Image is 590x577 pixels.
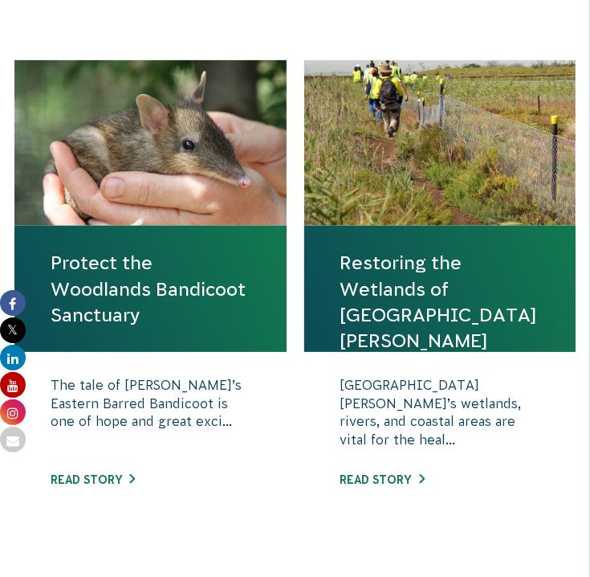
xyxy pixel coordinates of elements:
a: Read story [340,473,425,486]
a: Restoring the Wetlands of [GEOGRAPHIC_DATA][PERSON_NAME] [340,250,540,354]
a: Read story [51,473,135,486]
p: The tale of [PERSON_NAME]’s Eastern Barred Bandicoot is one of hope and great exci... [51,376,250,456]
p: [GEOGRAPHIC_DATA][PERSON_NAME]’s wetlands, rivers, and coastal areas are vital for the heal... [340,376,540,456]
a: Protect the Woodlands Bandicoot Sanctuary [51,250,250,328]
